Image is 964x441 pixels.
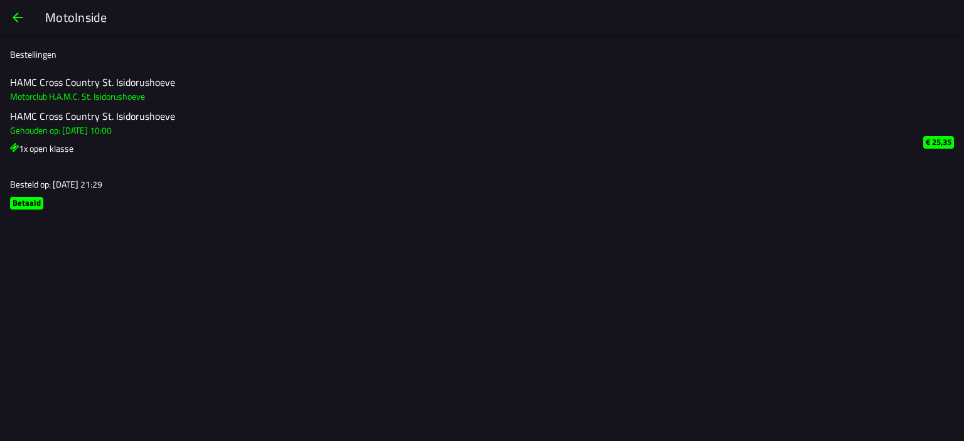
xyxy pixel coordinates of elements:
h2: HAMC Cross Country St. Isidorushoeve [10,77,903,88]
ion-title: MotoInside [33,8,964,27]
ion-badge: Betaald [10,197,43,210]
ion-label: Bestellingen [10,48,56,61]
h3: Motorclub H.A.M.C. St. Isidorushoeve [10,90,903,103]
h3: 1x open klasse [10,142,903,155]
h3: Besteld op: [DATE] 21:29 [10,178,903,191]
h2: HAMC Cross Country St. Isidorushoeve [10,110,903,122]
ion-badge: € 25,35 [923,136,954,149]
h3: Gehouden op: [DATE] 10:00 [10,124,903,137]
